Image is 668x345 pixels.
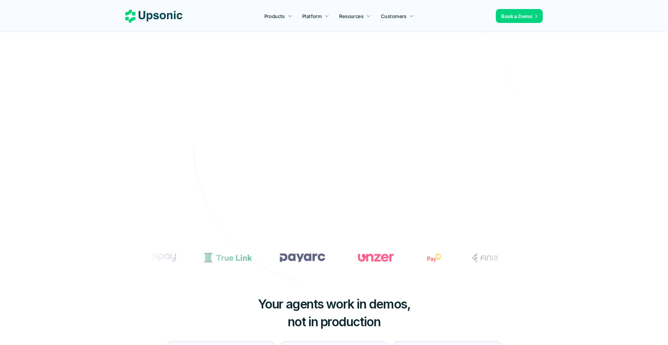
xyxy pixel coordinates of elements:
[381,13,407,20] p: Customers
[258,296,411,312] span: Your agents work in demos,
[302,13,322,20] p: Platform
[264,13,285,20] p: Products
[260,170,338,180] p: Play with interactive demo
[356,167,416,184] a: Book a Demo
[501,13,532,20] p: Book a Demo
[364,170,402,180] p: Book a Demo
[221,123,447,144] p: From onboarding to compliance to settlement to autonomous control. Work with %82 more efficiency ...
[252,167,352,184] a: Play with interactive demo
[260,10,296,22] a: Products
[212,56,456,103] h2: Agentic AI Platform for FinTech Operations
[496,9,543,23] a: Book a Demo
[339,13,364,20] p: Resources
[288,314,381,329] span: not in production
